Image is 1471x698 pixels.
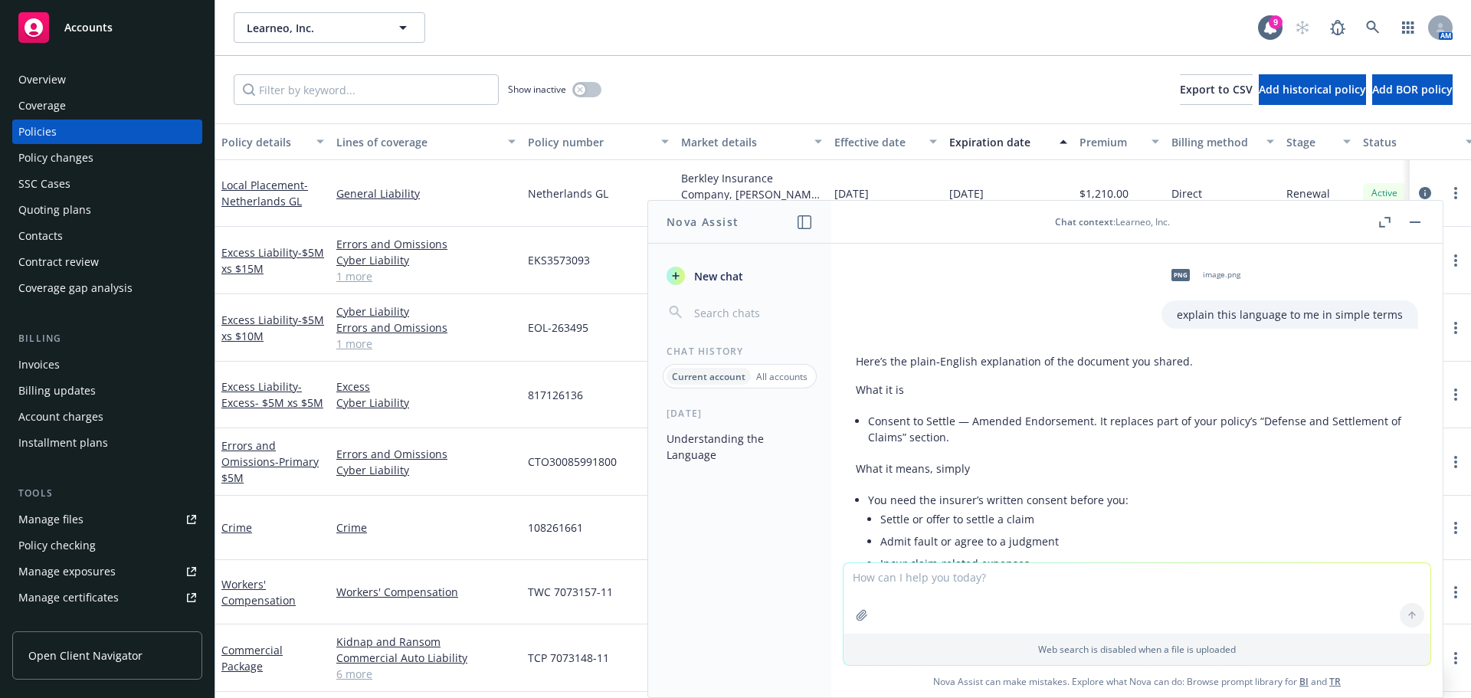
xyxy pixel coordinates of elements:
[1055,215,1113,228] span: Chat context
[12,276,202,300] a: Coverage gap analysis
[1177,306,1403,323] p: explain this language to me in simple terms
[522,123,675,160] button: Policy number
[12,172,202,196] a: SSC Cases
[12,67,202,92] a: Overview
[12,378,202,403] a: Billing updates
[336,634,516,650] a: Kidnap and Ransom
[1446,184,1465,202] a: more
[12,507,202,532] a: Manage files
[1171,134,1257,150] div: Billing method
[880,552,1418,575] li: Incur claim-related expenses
[1372,74,1453,105] button: Add BOR policy
[943,123,1073,160] button: Expiration date
[234,12,425,43] button: Learneo, Inc.
[215,123,330,160] button: Policy details
[648,407,831,420] div: [DATE]
[336,134,499,150] div: Lines of coverage
[18,198,91,222] div: Quoting plans
[681,134,805,150] div: Market details
[1446,519,1465,537] a: more
[1286,134,1334,150] div: Stage
[1286,185,1330,202] span: Renewal
[12,331,202,346] div: Billing
[336,378,516,395] a: Excess
[828,123,943,160] button: Effective date
[1180,82,1253,97] span: Export to CSV
[12,486,202,501] div: Tools
[949,134,1050,150] div: Expiration date
[336,303,516,320] a: Cyber Liability
[18,378,96,403] div: Billing updates
[221,313,324,343] span: - $5M xs $10M
[12,431,202,455] a: Installment plans
[18,276,133,300] div: Coverage gap analysis
[1079,185,1129,202] span: $1,210.00
[1322,12,1353,43] a: Report a Bug
[18,431,108,455] div: Installment plans
[528,134,652,150] div: Policy number
[528,387,583,403] span: 817126136
[1358,12,1388,43] a: Search
[1180,74,1253,105] button: Export to CSV
[12,250,202,274] a: Contract review
[18,224,63,248] div: Contacts
[336,185,516,202] a: General Liability
[660,262,819,290] button: New chat
[1259,74,1366,105] button: Add historical policy
[528,650,609,666] span: TCP 7073148-11
[691,302,813,323] input: Search chats
[681,170,822,202] div: Berkley Insurance Company, [PERSON_NAME] Corporation
[1269,15,1283,29] div: 9
[1299,675,1309,688] a: BI
[221,438,319,485] a: Errors and Omissions
[221,245,324,276] a: Excess Liability
[336,320,516,336] a: Errors and Omissions
[12,120,202,144] a: Policies
[18,559,116,584] div: Manage exposures
[1287,12,1318,43] a: Start snowing
[1165,123,1280,160] button: Billing method
[691,268,743,284] span: New chat
[221,178,308,208] a: Local Placement
[528,320,588,336] span: EOL-263495
[221,313,324,343] a: Excess Liability
[1416,184,1434,202] a: circleInformation
[1372,82,1453,97] span: Add BOR policy
[221,134,307,150] div: Policy details
[18,507,84,532] div: Manage files
[12,405,202,429] a: Account charges
[856,382,1418,398] p: What it is
[12,224,202,248] a: Contacts
[1073,123,1165,160] button: Premium
[672,370,745,383] p: Current account
[1329,675,1341,688] a: TR
[1446,583,1465,601] a: more
[18,93,66,118] div: Coverage
[1079,134,1142,150] div: Premium
[221,643,283,673] a: Commercial Package
[868,489,1418,600] li: You need the insurer’s written consent before you:
[1280,123,1357,160] button: Stage
[660,426,819,467] button: Understanding the Language
[834,185,869,202] span: [DATE]
[1393,12,1423,43] a: Switch app
[221,379,323,410] a: Excess Liability
[336,395,516,411] a: Cyber Liability
[508,83,566,96] span: Show inactive
[336,462,516,478] a: Cyber Liability
[1446,649,1465,667] a: more
[834,134,920,150] div: Effective date
[234,74,499,105] input: Filter by keyword...
[18,352,60,377] div: Invoices
[336,650,516,666] a: Commercial Auto Liability
[1446,319,1465,337] a: more
[1171,185,1202,202] span: Direct
[528,252,590,268] span: EKS3573093
[336,252,516,268] a: Cyber Liability
[221,520,252,535] a: Crime
[28,647,143,664] span: Open Client Navigator
[880,508,1418,530] li: Settle or offer to settle a claim
[528,454,617,470] span: CTO30085991800
[1161,256,1243,294] div: pngimage.png
[1055,215,1170,228] div: : Learneo, Inc.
